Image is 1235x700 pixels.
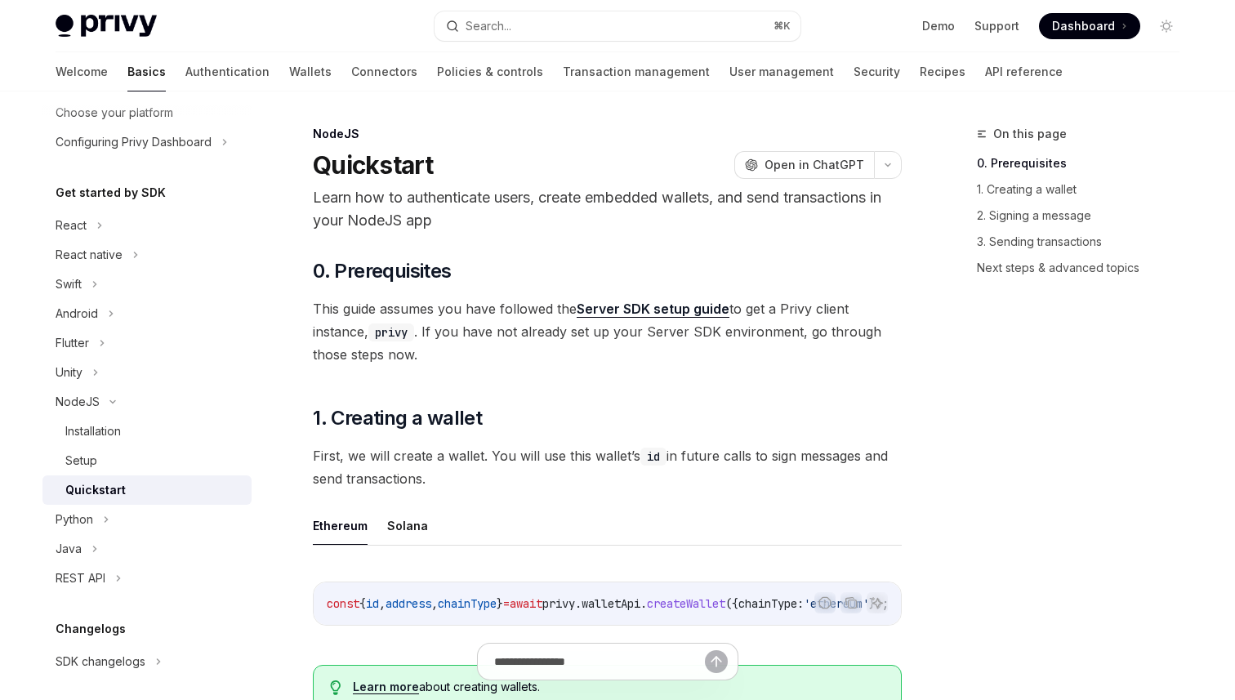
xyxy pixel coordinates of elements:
a: Policies & controls [437,52,543,91]
span: privy [542,596,575,611]
div: NodeJS [313,126,902,142]
div: Python [56,510,93,529]
span: 0. Prerequisites [313,258,451,284]
a: Transaction management [563,52,710,91]
div: NodeJS [56,392,100,412]
span: , [379,596,386,611]
div: SDK changelogs [56,652,145,671]
span: On this page [993,124,1067,144]
div: Flutter [56,333,89,353]
a: Recipes [920,52,965,91]
p: Learn how to authenticate users, create embedded wallets, and send transactions in your NodeJS app [313,186,902,232]
a: Security [854,52,900,91]
span: ⌘ K [774,20,791,33]
a: Connectors [351,52,417,91]
span: const [327,596,359,611]
div: Search... [466,16,511,36]
a: 3. Sending transactions [977,229,1193,255]
span: chainType: [738,596,804,611]
div: React native [56,245,123,265]
a: Demo [922,18,955,34]
span: ({ [725,596,738,611]
a: Support [974,18,1019,34]
a: Welcome [56,52,108,91]
div: Unity [56,363,82,382]
a: User management [729,52,834,91]
span: } [497,596,503,611]
span: First, we will create a wallet. You will use this wallet’s in future calls to sign messages and s... [313,444,902,490]
a: Next steps & advanced topics [977,255,1193,281]
a: Server SDK setup guide [577,301,729,318]
a: Dashboard [1039,13,1140,39]
span: This guide assumes you have followed the to get a Privy client instance, . If you have not alread... [313,297,902,366]
button: Search...⌘K [435,11,800,41]
div: Swift [56,274,82,294]
div: Setup [65,451,97,470]
span: , [431,596,438,611]
button: Report incorrect code [814,592,836,613]
button: Send message [705,650,728,673]
a: Setup [42,446,252,475]
h1: Quickstart [313,150,434,180]
span: Open in ChatGPT [765,157,864,173]
span: chainType [438,596,497,611]
a: Basics [127,52,166,91]
span: Dashboard [1052,18,1115,34]
img: light logo [56,15,157,38]
span: id [366,596,379,611]
button: Copy the contents from the code block [840,592,862,613]
div: Installation [65,421,121,441]
a: 0. Prerequisites [977,150,1193,176]
span: walletApi [582,596,640,611]
div: React [56,216,87,235]
span: await [510,596,542,611]
div: Quickstart [65,480,126,500]
div: REST API [56,568,105,588]
code: id [640,448,667,466]
div: Android [56,304,98,323]
span: createWallet [647,596,725,611]
a: 2. Signing a message [977,203,1193,229]
div: Java [56,539,82,559]
span: address [386,596,431,611]
code: privy [368,323,414,341]
span: . [575,596,582,611]
a: Wallets [289,52,332,91]
span: 'ethereum' [804,596,869,611]
button: Ethereum [313,506,368,545]
a: Installation [42,417,252,446]
a: Authentication [185,52,270,91]
span: { [359,596,366,611]
div: Configuring Privy Dashboard [56,132,212,152]
h5: Get started by SDK [56,183,166,203]
span: . [640,596,647,611]
h5: Changelogs [56,619,126,639]
button: Ask AI [867,592,888,613]
button: Solana [387,506,428,545]
a: 1. Creating a wallet [977,176,1193,203]
span: 1. Creating a wallet [313,405,482,431]
span: = [503,596,510,611]
a: Quickstart [42,475,252,505]
button: Toggle dark mode [1153,13,1179,39]
a: API reference [985,52,1063,91]
button: Open in ChatGPT [734,151,874,179]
